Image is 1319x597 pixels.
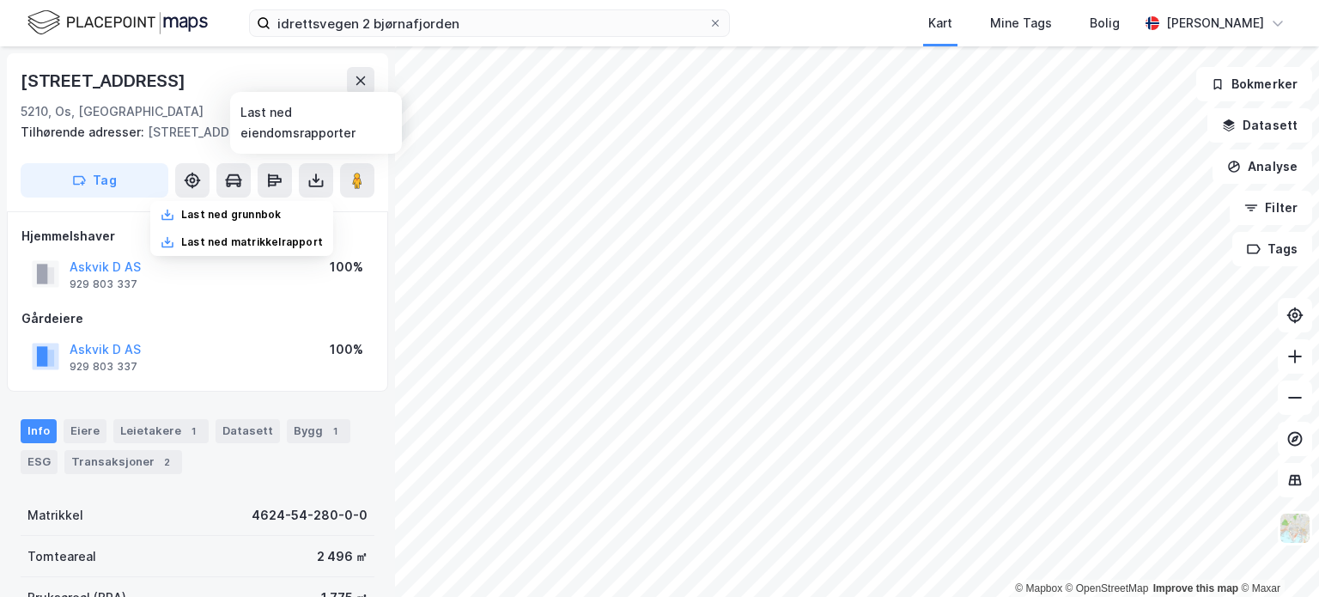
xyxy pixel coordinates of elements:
div: Kart [928,13,952,34]
div: 929 803 337 [70,360,137,374]
div: Mine Tags [990,13,1052,34]
a: Improve this map [1153,582,1238,594]
div: ESG [21,450,58,474]
div: 2 [158,454,175,471]
div: Kontrollprogram for chat [1233,515,1319,597]
div: Eiere [64,419,106,443]
div: Bjørnafjorden, 54/280 [238,101,374,122]
div: Last ned grunnbok [181,208,281,222]
div: Last ned matrikkelrapport [181,235,323,249]
div: 100% [330,257,363,277]
div: Tomteareal [27,546,96,567]
div: Bolig [1090,13,1120,34]
div: [STREET_ADDRESS] [21,122,361,143]
div: 100% [330,339,363,360]
div: 1 [185,423,202,440]
div: 1 [326,423,343,440]
div: Gårdeiere [21,308,374,329]
div: Leietakere [113,419,209,443]
img: Z [1279,512,1311,545]
a: OpenStreetMap [1066,582,1149,594]
div: 929 803 337 [70,277,137,291]
div: Transaksjoner [64,450,182,474]
span: Tilhørende adresser: [21,125,148,139]
div: 5210, Os, [GEOGRAPHIC_DATA] [21,101,204,122]
button: Tags [1232,232,1312,266]
div: [PERSON_NAME] [1166,13,1264,34]
div: Bygg [287,419,350,443]
button: Tag [21,163,168,198]
button: Bokmerker [1196,67,1312,101]
div: Hjemmelshaver [21,226,374,247]
a: Mapbox [1015,582,1062,594]
input: Søk på adresse, matrikkel, gårdeiere, leietakere eller personer [270,10,708,36]
button: Analyse [1213,149,1312,184]
div: [STREET_ADDRESS] [21,67,189,94]
div: Datasett [216,419,280,443]
img: logo.f888ab2527a4732fd821a326f86c7f29.svg [27,8,208,38]
div: Info [21,419,57,443]
div: Matrikkel [27,505,83,526]
div: 4624-54-280-0-0 [252,505,368,526]
button: Datasett [1207,108,1312,143]
button: Filter [1230,191,1312,225]
div: 2 496 ㎡ [317,546,368,567]
iframe: Chat Widget [1233,515,1319,597]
